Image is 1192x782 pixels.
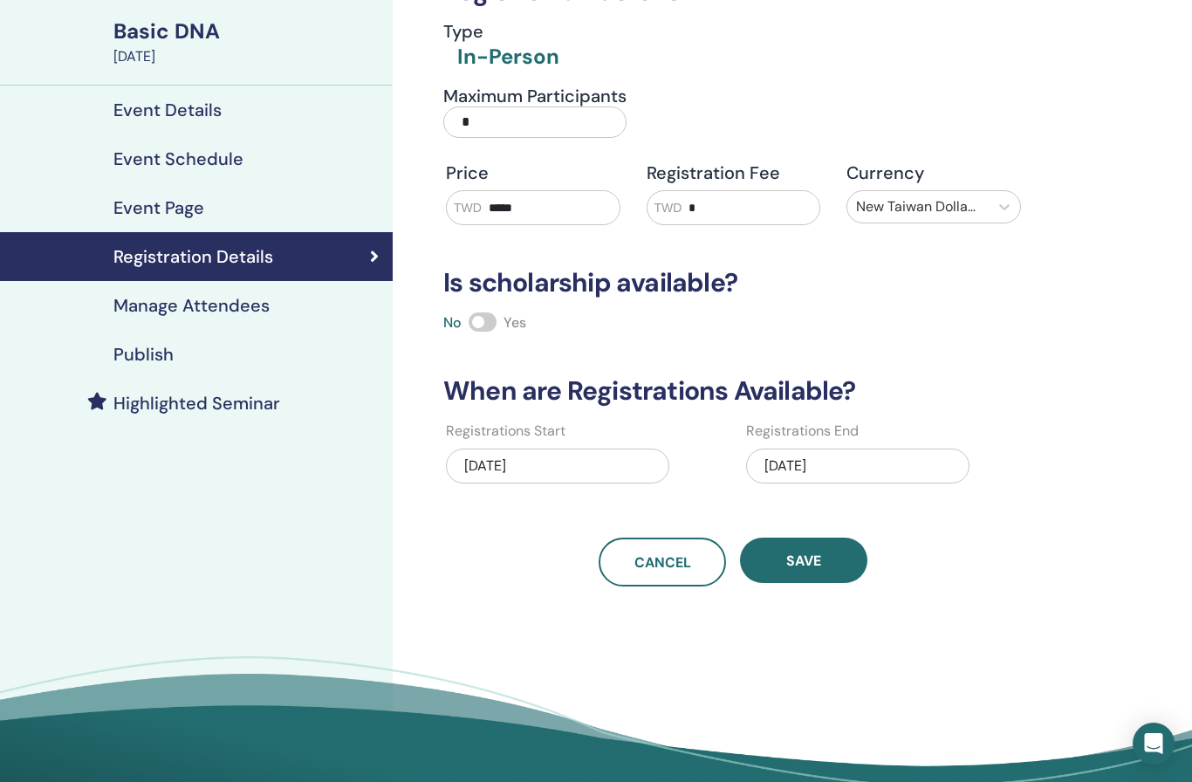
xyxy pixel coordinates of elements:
[103,17,393,67] a: Basic DNA[DATE]
[443,86,627,106] h4: Maximum Participants
[113,246,273,267] h4: Registration Details
[113,99,222,120] h4: Event Details
[446,449,669,484] div: [DATE]
[113,17,382,46] div: Basic DNA
[113,295,270,316] h4: Manage Attendees
[654,199,682,217] span: TWD
[599,538,726,586] a: Cancel
[746,449,969,484] div: [DATE]
[740,538,867,583] button: Save
[746,421,859,442] label: Registrations End
[634,553,691,572] span: Cancel
[443,313,462,332] span: No
[647,162,821,183] h4: Registration Fee
[113,344,174,365] h4: Publish
[113,148,243,169] h4: Event Schedule
[446,162,620,183] h4: Price
[786,552,821,570] span: Save
[113,393,280,414] h4: Highlighted Seminar
[443,21,559,42] h4: Type
[443,106,627,138] input: Maximum Participants
[446,421,565,442] label: Registrations Start
[433,267,1034,298] h3: Is scholarship available?
[454,199,482,217] span: TWD
[113,197,204,218] h4: Event Page
[433,375,1034,407] h3: When are Registrations Available?
[846,162,1021,183] h4: Currency
[113,46,382,67] div: [DATE]
[504,313,526,332] span: Yes
[1133,723,1175,765] div: Open Intercom Messenger
[457,42,559,72] div: In-Person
